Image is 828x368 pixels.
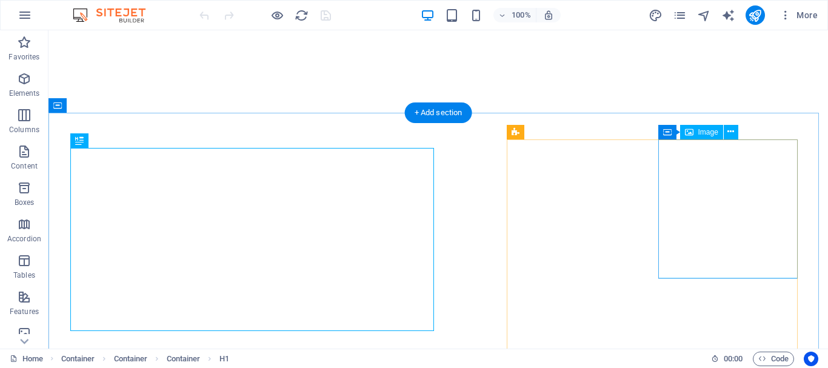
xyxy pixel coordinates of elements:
button: text_generator [721,8,736,22]
nav: breadcrumb [61,352,229,366]
h6: 100% [512,8,531,22]
button: publish [746,5,765,25]
p: Features [10,307,39,316]
p: Elements [9,89,40,98]
i: Reload page [295,8,309,22]
button: design [649,8,663,22]
i: On resize automatically adjust zoom level to fit chosen device. [543,10,554,21]
p: Boxes [15,198,35,207]
p: Content [11,161,38,171]
i: Design (Ctrl+Alt+Y) [649,8,663,22]
span: Click to select. Double-click to edit [219,352,229,366]
i: Navigator [697,8,711,22]
img: Editor Logo [70,8,161,22]
span: More [780,9,818,21]
span: 00 00 [724,352,743,366]
button: Click here to leave preview mode and continue editing [270,8,284,22]
span: Code [758,352,789,366]
a: Click to cancel selection. Double-click to open Pages [10,352,43,366]
span: Click to select. Double-click to edit [61,352,95,366]
button: Code [753,352,794,366]
p: Accordion [7,234,41,244]
button: reload [294,8,309,22]
span: Click to select. Double-click to edit [114,352,148,366]
button: More [775,5,823,25]
button: pages [673,8,687,22]
p: Tables [13,270,35,280]
p: Favorites [8,52,39,62]
span: Click to select. Double-click to edit [167,352,201,366]
span: : [732,354,734,363]
button: navigator [697,8,712,22]
h6: Session time [711,352,743,366]
div: + Add section [405,102,472,123]
i: Publish [748,8,762,22]
i: Pages (Ctrl+Alt+S) [673,8,687,22]
span: Image [698,129,718,136]
i: AI Writer [721,8,735,22]
button: 100% [493,8,536,22]
p: Columns [9,125,39,135]
button: Usercentrics [804,352,818,366]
